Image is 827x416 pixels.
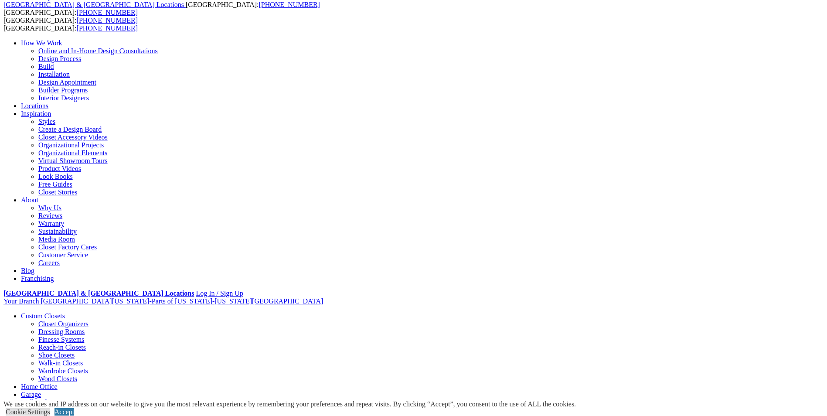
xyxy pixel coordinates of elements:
a: [GEOGRAPHIC_DATA] & [GEOGRAPHIC_DATA] Locations [3,290,194,297]
a: Look Books [38,173,73,180]
a: [PHONE_NUMBER] [77,9,138,16]
a: Shoe Closets [38,351,75,359]
a: Media Room [38,235,75,243]
a: Build [38,63,54,70]
a: Online and In-Home Design Consultations [38,47,158,55]
a: Wardrobe Closets [38,367,88,375]
div: We use cookies and IP address on our website to give you the most relevant experience by remember... [3,400,576,408]
a: Virtual Showroom Tours [38,157,108,164]
a: Design Appointment [38,78,96,86]
a: Custom Closets [21,312,65,320]
a: Product Videos [38,165,81,172]
span: [GEOGRAPHIC_DATA]: [GEOGRAPHIC_DATA]: [3,1,320,16]
a: Inspiration [21,110,51,117]
a: Dressing Rooms [38,328,85,335]
a: Reviews [38,212,62,219]
a: Careers [38,259,60,266]
a: [GEOGRAPHIC_DATA] & [GEOGRAPHIC_DATA] Locations [3,1,186,8]
span: [GEOGRAPHIC_DATA][US_STATE]-Parts of [US_STATE]-[US_STATE][GEOGRAPHIC_DATA] [41,297,323,305]
a: Log In / Sign Up [196,290,243,297]
a: Closet Factory Cares [38,243,97,251]
a: Accept [54,408,74,416]
a: Finesse Systems [38,336,84,343]
a: Home Office [21,383,58,390]
span: [GEOGRAPHIC_DATA]: [GEOGRAPHIC_DATA]: [3,17,138,32]
span: Your Branch [3,297,39,305]
a: Organizational Projects [38,141,104,149]
a: Why Us [38,204,61,211]
a: Closet Accessory Videos [38,133,108,141]
a: Installation [38,71,70,78]
a: Free Guides [38,181,72,188]
a: Interior Designers [38,94,89,102]
a: [PHONE_NUMBER] [259,1,320,8]
a: Wood Closets [38,375,77,382]
a: Create a Design Board [38,126,102,133]
a: Organizational Elements [38,149,107,157]
a: Walk-in Closets [38,359,83,367]
a: Your Branch [GEOGRAPHIC_DATA][US_STATE]-Parts of [US_STATE]-[US_STATE][GEOGRAPHIC_DATA] [3,297,323,305]
a: Franchising [21,275,54,282]
a: Blog [21,267,34,274]
a: Styles [38,118,55,125]
a: Warranty [38,220,64,227]
a: Wall Beds [21,399,50,406]
a: Locations [21,102,48,109]
a: About [21,196,38,204]
a: Reach-in Closets [38,344,86,351]
a: Cookie Settings [6,408,50,416]
a: Customer Service [38,251,88,259]
a: [PHONE_NUMBER] [77,24,138,32]
a: How We Work [21,39,62,47]
a: Closet Stories [38,188,77,196]
a: Sustainability [38,228,77,235]
a: Garage [21,391,41,398]
a: Closet Organizers [38,320,88,327]
a: [PHONE_NUMBER] [77,17,138,24]
a: Builder Programs [38,86,88,94]
span: [GEOGRAPHIC_DATA] & [GEOGRAPHIC_DATA] Locations [3,1,184,8]
a: Design Process [38,55,81,62]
